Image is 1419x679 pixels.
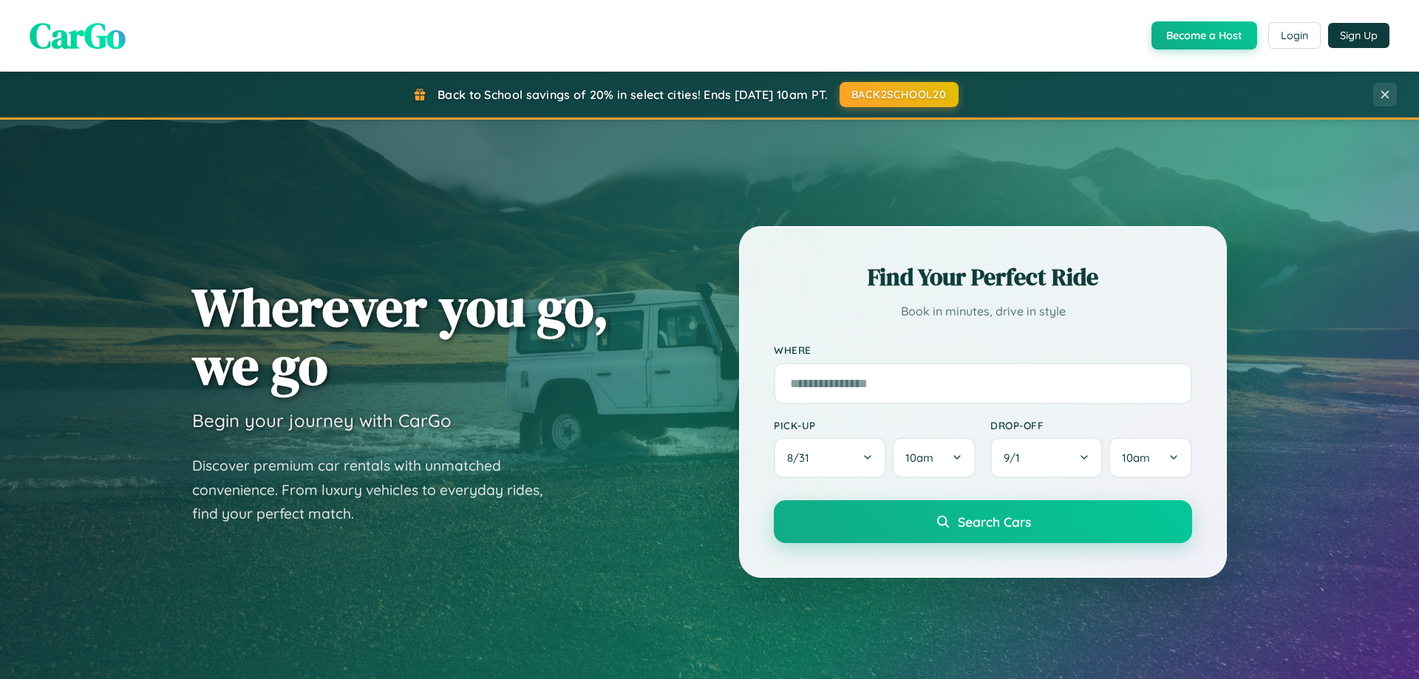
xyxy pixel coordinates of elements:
button: 8/31 [774,437,886,478]
h3: Begin your journey with CarGo [192,409,452,431]
label: Pick-up [774,419,976,431]
p: Discover premium car rentals with unmatched convenience. From luxury vehicles to everyday rides, ... [192,454,562,526]
span: Back to School savings of 20% in select cities! Ends [DATE] 10am PT. [438,87,828,102]
h2: Find Your Perfect Ride [774,261,1192,293]
h1: Wherever you go, we go [192,278,609,395]
label: Drop-off [990,419,1192,431]
span: 8 / 31 [787,451,817,465]
span: CarGo [30,11,126,60]
button: Sign Up [1328,23,1389,48]
button: Become a Host [1151,21,1257,50]
button: Login [1268,22,1321,49]
button: Search Cars [774,500,1192,543]
button: 10am [892,437,976,478]
span: 10am [1122,451,1150,465]
label: Where [774,344,1192,357]
span: Search Cars [958,513,1031,530]
p: Book in minutes, drive in style [774,301,1192,322]
span: 10am [905,451,933,465]
span: 9 / 1 [1004,451,1027,465]
button: 9/1 [990,437,1103,478]
button: BACK2SCHOOL20 [840,82,959,107]
button: 10am [1109,437,1192,478]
